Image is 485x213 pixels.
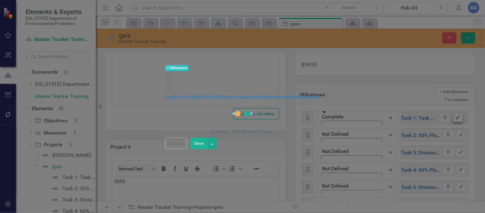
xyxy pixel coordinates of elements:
span: Milestone [165,65,189,71]
a: Update Fields [165,94,197,100]
a: Charts [264,94,279,100]
a: Series [249,94,264,100]
a: Update Data [221,94,249,100]
a: Notifications [291,94,320,100]
button: Cancel [165,138,187,149]
p: Pursuing TA [2,2,165,9]
a: Links [279,94,291,100]
a: Edit Fields [197,94,221,100]
p: 6666 [2,2,165,9]
div: Loading... One Moment Please [211,128,274,135]
button: Save [190,138,208,149]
